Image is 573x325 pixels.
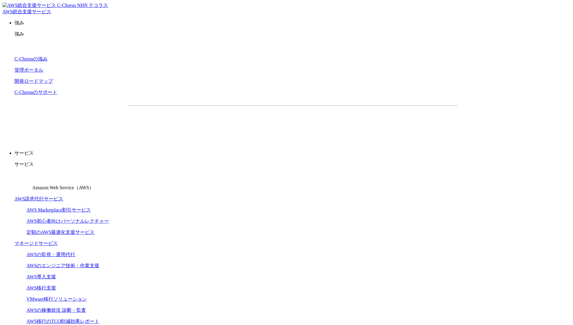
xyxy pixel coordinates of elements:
a: マネージドサービス [14,241,58,246]
a: AWSのエンジニア技術・作業支援 [26,263,99,268]
span: Amazon Web Service（AWS） [32,185,94,190]
a: 管理ポータル [14,67,43,73]
p: サービス [14,150,571,156]
p: 強み [14,31,571,37]
a: AWS Marketplace割引サービス [26,207,91,212]
p: サービス [14,161,571,168]
a: AWS移行のTCO削減効果レポート [26,319,99,324]
a: 開発ロードマップ [14,79,53,84]
a: AWS初心者向けパーソナルレクチャー [26,218,109,224]
img: AWS総合支援サービス C-Chorus [2,2,76,9]
a: AWS移行支援 [26,285,56,290]
a: C-Chorusのサポート [14,90,57,95]
a: まずは相談する [296,115,393,130]
a: AWS請求代行サービス [14,196,63,201]
a: 定額のAWS最適化支援サービス [26,230,94,235]
a: AWS導入支援 [26,274,56,279]
a: AWSの稼働状況 診断・監査 [26,308,86,313]
a: VMware移行ソリューション [26,296,87,302]
a: AWS総合支援サービス C-Chorus NHN テコラスAWS総合支援サービス [2,3,108,14]
p: 強み [14,20,571,26]
img: Amazon Web Service（AWS） [14,172,31,189]
a: C-Chorusの強み [14,56,48,61]
a: 資料を請求する [193,115,290,130]
a: AWSの監視・運用代行 [26,252,75,257]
